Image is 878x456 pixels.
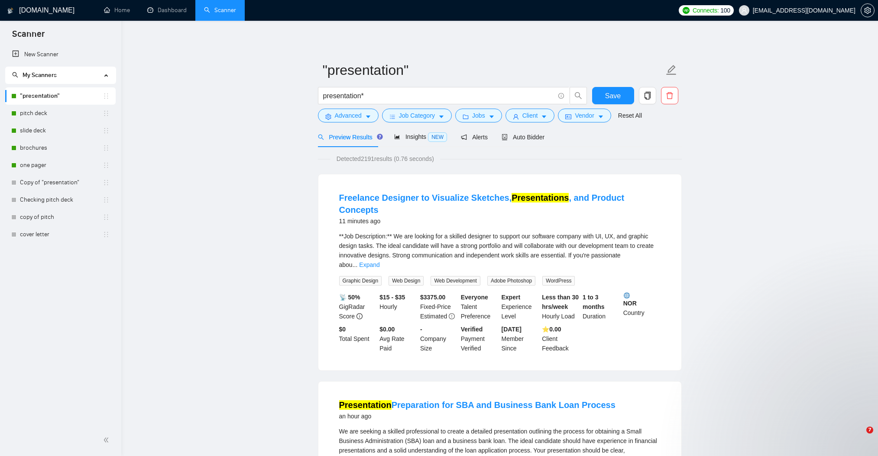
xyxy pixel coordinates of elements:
span: caret-down [598,113,604,120]
button: idcardVendorcaret-down [558,109,611,122]
a: Copy of "presentation" [20,174,103,191]
div: Duration [581,292,622,321]
span: area-chart [394,134,400,140]
button: folderJobscaret-down [455,109,502,122]
li: copy of pitch [5,209,116,226]
div: **Job Description:** We are looking for a skilled designer to support our software company with U... [339,231,661,270]
div: Payment Verified [459,324,500,353]
a: homeHome [104,6,130,14]
span: caret-down [489,113,495,120]
li: cover letter [5,226,116,243]
b: Verified [461,326,483,333]
span: Jobs [472,111,485,120]
b: [DATE] [502,326,522,333]
span: search [570,92,586,100]
b: ⭐️ 0.00 [542,326,561,333]
a: setting [861,7,875,14]
b: 📡 50% [339,294,360,301]
div: Avg Rate Paid [378,324,418,353]
b: Less than 30 hrs/week [542,294,579,310]
img: 🌐 [624,292,630,299]
div: Member Since [500,324,541,353]
b: $ 0 [339,326,346,333]
b: Expert [502,294,521,301]
div: GigRadar Score [337,292,378,321]
b: - [420,326,422,333]
li: New Scanner [5,46,116,63]
span: exclamation-circle [449,313,455,319]
span: Vendor [575,111,594,120]
img: logo [7,4,13,18]
span: Estimated [420,313,447,320]
span: caret-down [365,113,371,120]
span: copy [639,92,656,100]
span: info-circle [558,93,564,99]
span: Auto Bidder [502,134,544,141]
span: search [12,72,18,78]
span: info-circle [356,313,363,319]
div: Country [622,292,662,321]
b: $0.00 [379,326,395,333]
span: **Job Description:** We are looking for a skilled designer to support our software company with U... [339,233,654,268]
span: holder [103,214,110,221]
div: an hour ago [339,411,616,421]
span: holder [103,93,110,100]
span: Client [522,111,538,120]
span: caret-down [438,113,444,120]
span: setting [325,113,331,120]
span: Detected 2191 results (0.76 seconds) [330,154,440,164]
a: cover letter [20,226,103,243]
span: NEW [428,132,447,142]
b: $ 3375.00 [420,294,445,301]
b: Everyone [461,294,488,301]
span: holder [103,145,110,151]
button: barsJob Categorycaret-down [382,109,452,122]
span: delete [661,92,678,100]
span: idcard [565,113,571,120]
li: slide deck [5,122,116,139]
span: user [741,7,747,13]
div: Tooltip anchor [376,133,384,141]
div: Fixed-Price [418,292,459,321]
span: double-left [103,436,112,444]
span: My Scanners [23,71,57,79]
span: holder [103,196,110,203]
span: user [513,113,519,120]
div: Client Feedback [540,324,581,353]
span: holder [103,127,110,134]
a: "presentation" [20,87,103,105]
div: Talent Preference [459,292,500,321]
span: Job Category [399,111,435,120]
iframe: Intercom live chat [849,427,869,447]
div: Total Spent [337,324,378,353]
mark: Presentation [339,400,392,410]
b: $15 - $35 [379,294,405,301]
a: Checking pitch deck [20,191,103,209]
span: 7 [866,427,873,434]
span: search [318,134,324,140]
button: setting [861,3,875,17]
div: 11 minutes ago [339,216,661,226]
span: Insights [394,133,447,140]
span: Preview Results [318,134,380,141]
span: Alerts [461,134,488,141]
button: userClientcaret-down [505,109,555,122]
button: copy [639,87,656,104]
img: upwork-logo.png [683,7,690,14]
span: Scanner [5,28,52,46]
a: Freelance Designer to Visualize Sketches,Presentations, and Product Concepts [339,193,625,215]
span: WordPress [542,276,575,286]
span: Adobe Photoshop [487,276,535,286]
b: NOR [623,292,661,307]
span: caret-down [541,113,547,120]
a: PresentationPreparation for SBA and Business Bank Loan Process [339,400,616,410]
span: holder [103,231,110,238]
a: dashboardDashboard [147,6,187,14]
li: pitch deck [5,105,116,122]
div: Hourly Load [540,292,581,321]
span: bars [389,113,395,120]
span: 100 [720,6,730,15]
li: "presentation" [5,87,116,105]
li: brochures [5,139,116,157]
input: Search Freelance Jobs... [323,90,554,101]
